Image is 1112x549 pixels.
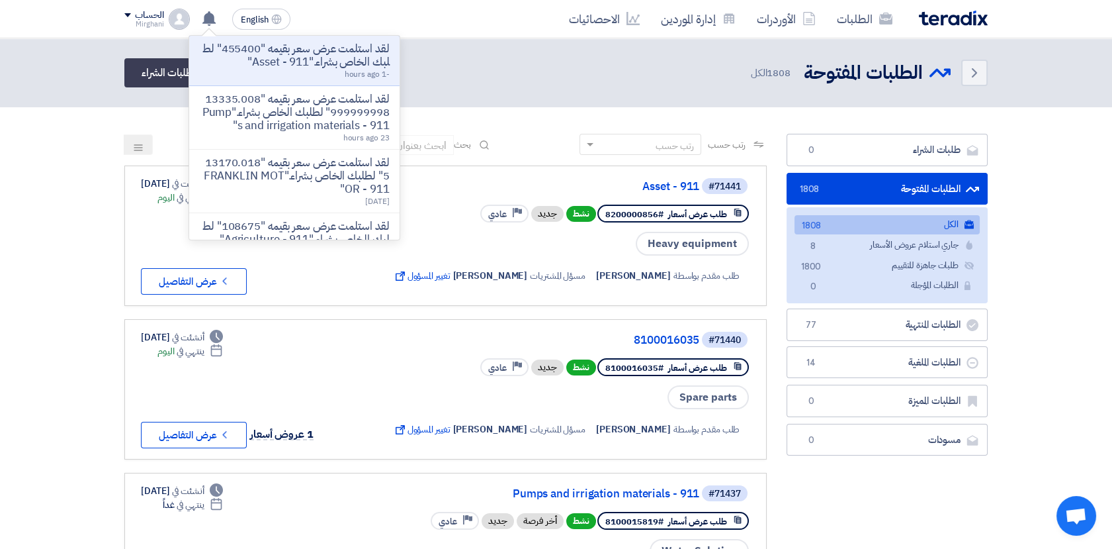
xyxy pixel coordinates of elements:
[232,9,290,30] button: English
[172,177,204,191] span: أنشئت في
[787,134,988,166] a: طلبات الشراء0
[530,269,585,283] span: مسؤل المشتريات
[803,356,819,370] span: 14
[826,3,903,34] a: الطلبات
[787,424,988,456] a: مسودات0
[667,385,749,409] span: Spare parts
[596,423,671,436] span: [PERSON_NAME]
[794,256,980,275] a: طلبات جاهزة للتقييم
[172,484,204,498] span: أنشئت في
[531,360,564,375] div: جديد
[803,395,819,408] span: 0
[803,144,819,157] span: 0
[805,280,821,294] span: 0
[708,138,746,152] span: رتب حسب
[200,42,389,69] p: لقد استلمت عرض سعر بقيمه "455400" لطلبك الخاص بشراء."Asset - 911"
[656,139,694,153] div: رتب حسب
[794,276,980,295] a: الطلبات المؤجلة
[605,362,663,374] span: #8100016035
[636,232,749,256] span: Heavy equipment
[805,260,821,274] span: 1800
[794,236,980,255] a: جاري استلام عروض الأسعار
[919,11,988,26] img: Teradix logo
[439,515,457,528] span: عادي
[605,208,663,221] span: #8200000856
[805,240,821,254] span: 8
[124,58,229,87] a: أرفع طلبات الشراء
[668,208,727,221] span: طلب عرض أسعار
[393,269,450,283] span: تغيير المسؤول
[746,3,826,34] a: الأوردرات
[343,132,390,144] span: 23 hours ago
[787,346,988,379] a: الطلبات الملغية14
[177,498,204,512] span: ينتهي في
[668,362,727,374] span: طلب عرض أسعار
[200,156,389,196] p: لقد استلمت عرض سعر بقيمه "13170.0185" لطلبك الخاص بشراء."FRANKLIN MOTOR - 911"
[767,66,791,80] span: 1808
[177,344,204,358] span: ينتهي في
[751,66,793,81] span: الكل
[141,484,223,498] div: [DATE]
[803,434,819,447] span: 0
[163,498,223,512] div: غداً
[708,182,741,191] div: #71441
[169,9,190,30] img: profile_test.png
[435,334,699,346] a: 8100016035
[794,215,980,234] a: الكل
[673,423,740,436] span: طلب مقدم بواسطة
[488,208,507,221] span: عادي
[141,330,223,344] div: [DATE]
[435,488,699,500] a: Pumps and irrigation materials - 911
[157,191,223,205] div: اليوم
[488,362,507,374] span: عادي
[530,423,585,436] span: مسؤل المشتريات
[668,515,727,528] span: طلب عرض أسعار
[708,336,741,345] div: #71440
[141,268,247,295] button: عرض التفاصيل
[124,21,163,28] div: Mirghani
[787,309,988,341] a: الطلبات المنتهية77
[135,10,163,21] div: الحساب
[241,15,269,25] span: English
[803,183,819,196] span: 1808
[805,219,821,233] span: 1808
[141,422,247,448] button: عرض التفاصيل
[482,513,514,529] div: جديد
[517,513,564,529] div: أخر فرصة
[200,93,389,132] p: لقد استلمت عرض سعر بقيمه "13335.008999999998" لطلبك الخاص بشراء."Pumps and irrigation materials -...
[452,423,527,436] span: [PERSON_NAME]
[365,195,389,207] span: [DATE]
[177,191,204,205] span: ينتهي في
[673,269,740,283] span: طلب مقدم بواسطة
[452,269,527,283] span: [PERSON_NAME]
[435,181,699,193] a: Asset - 911
[157,344,223,358] div: اليوم
[605,515,663,528] span: #8100015819
[566,206,596,222] span: نشط
[141,177,223,191] div: [DATE]
[596,269,671,283] span: [PERSON_NAME]
[787,385,988,417] a: الطلبات المميزة0
[803,319,819,332] span: 77
[558,3,650,34] a: الاحصائيات
[1056,496,1096,536] div: Open chat
[250,426,314,442] span: 1 عروض أسعار
[708,489,741,499] div: #71437
[804,60,923,86] h2: الطلبات المفتوحة
[566,513,596,529] span: نشط
[200,220,389,246] p: لقد استلمت عرض سعر بقيمه "108675" لطلبك الخاص بشراء."Agriculture - 911"
[454,138,471,152] span: بحث
[172,330,204,344] span: أنشئت في
[393,423,450,436] span: تغيير المسؤول
[787,173,988,205] a: الطلبات المفتوحة1808
[566,360,596,375] span: نشط
[531,206,564,222] div: جديد
[650,3,746,34] a: إدارة الموردين
[345,68,390,80] span: -1 hours ago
